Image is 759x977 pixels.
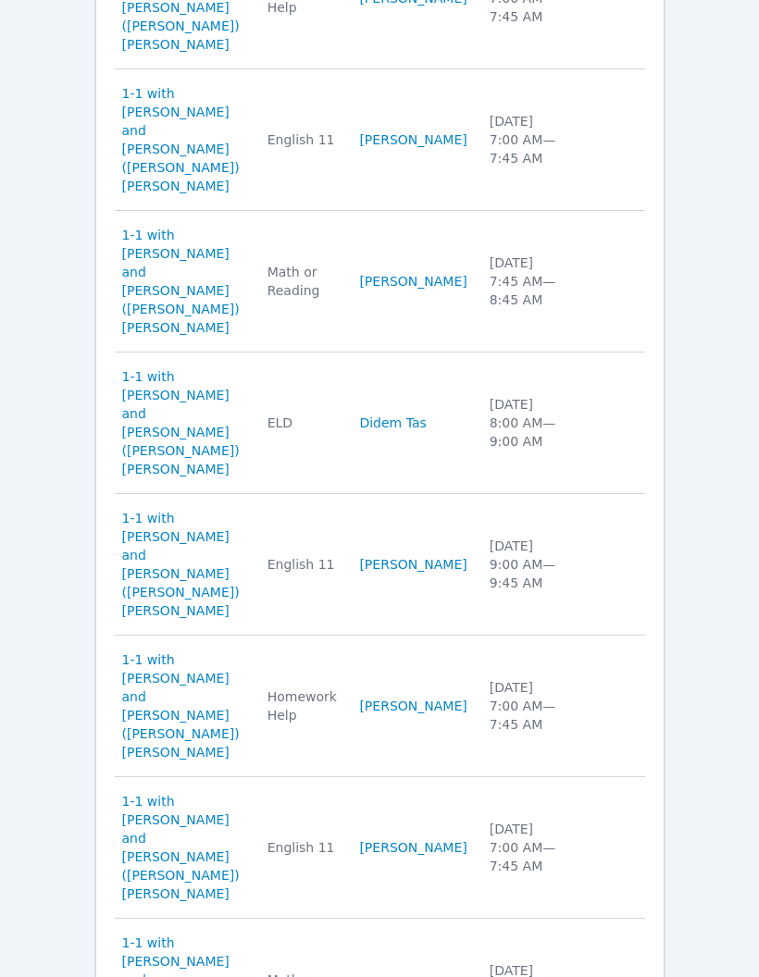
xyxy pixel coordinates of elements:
[268,838,338,857] div: English 11
[122,650,245,761] a: 1-1 with [PERSON_NAME] and [PERSON_NAME] ([PERSON_NAME]) [PERSON_NAME]
[122,509,245,620] a: 1-1 with [PERSON_NAME] and [PERSON_NAME] ([PERSON_NAME]) [PERSON_NAME]
[115,352,645,494] tr: 1-1 with [PERSON_NAME] and [PERSON_NAME] ([PERSON_NAME]) [PERSON_NAME]ELDDidem Tas[DATE]8:00 AM—9...
[268,263,338,300] div: Math or Reading
[115,636,645,777] tr: 1-1 with [PERSON_NAME] and [PERSON_NAME] ([PERSON_NAME]) [PERSON_NAME]Homework Help[PERSON_NAME][...
[490,537,565,592] div: [DATE] 9:00 AM — 9:45 AM
[359,130,467,149] a: [PERSON_NAME]
[359,555,467,574] a: [PERSON_NAME]
[122,84,245,195] a: 1-1 with [PERSON_NAME] and [PERSON_NAME] ([PERSON_NAME]) [PERSON_NAME]
[268,414,338,432] div: ELD
[115,69,645,211] tr: 1-1 with [PERSON_NAME] and [PERSON_NAME] ([PERSON_NAME]) [PERSON_NAME]English 11[PERSON_NAME][DAT...
[122,792,245,903] a: 1-1 with [PERSON_NAME] and [PERSON_NAME] ([PERSON_NAME]) [PERSON_NAME]
[359,414,426,432] a: Didem Tas
[115,494,645,636] tr: 1-1 with [PERSON_NAME] and [PERSON_NAME] ([PERSON_NAME]) [PERSON_NAME]English 11[PERSON_NAME][DAT...
[115,211,645,352] tr: 1-1 with [PERSON_NAME] and [PERSON_NAME] ([PERSON_NAME]) [PERSON_NAME]Math or Reading[PERSON_NAME...
[490,395,565,451] div: [DATE] 8:00 AM — 9:00 AM
[268,687,338,724] div: Homework Help
[490,820,565,875] div: [DATE] 7:00 AM — 7:45 AM
[359,697,467,715] a: [PERSON_NAME]
[122,226,245,337] a: 1-1 with [PERSON_NAME] and [PERSON_NAME] ([PERSON_NAME]) [PERSON_NAME]
[490,254,565,309] div: [DATE] 7:45 AM — 8:45 AM
[490,678,565,734] div: [DATE] 7:00 AM — 7:45 AM
[359,838,467,857] a: [PERSON_NAME]
[115,777,645,919] tr: 1-1 with [PERSON_NAME] and [PERSON_NAME] ([PERSON_NAME]) [PERSON_NAME]English 11[PERSON_NAME][DAT...
[268,130,338,149] div: English 11
[490,112,565,167] div: [DATE] 7:00 AM — 7:45 AM
[122,367,245,478] a: 1-1 with [PERSON_NAME] and [PERSON_NAME] ([PERSON_NAME]) [PERSON_NAME]
[359,272,467,291] a: [PERSON_NAME]
[268,555,338,574] div: English 11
